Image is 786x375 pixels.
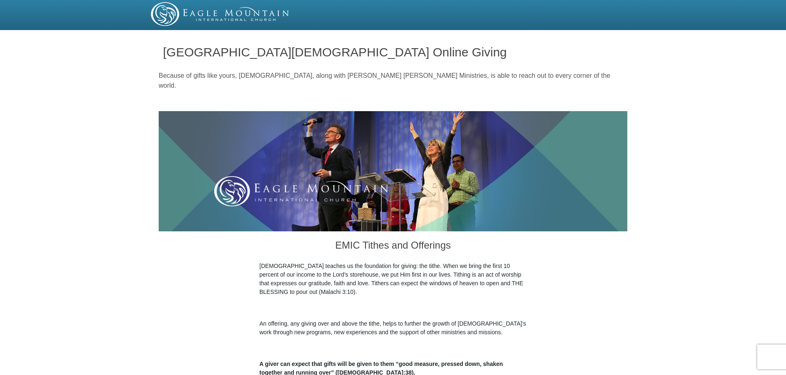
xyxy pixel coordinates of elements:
p: An offering, any giving over and above the tithe, helps to further the growth of [DEMOGRAPHIC_DAT... [259,319,527,337]
img: EMIC [151,2,290,26]
h1: [GEOGRAPHIC_DATA][DEMOGRAPHIC_DATA] Online Giving [163,45,623,59]
p: Because of gifts like yours, [DEMOGRAPHIC_DATA], along with [PERSON_NAME] [PERSON_NAME] Ministrie... [159,71,627,91]
p: [DEMOGRAPHIC_DATA] teaches us the foundation for giving: the tithe. When we bring the first 10 pe... [259,262,527,296]
h3: EMIC Tithes and Offerings [259,231,527,262]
